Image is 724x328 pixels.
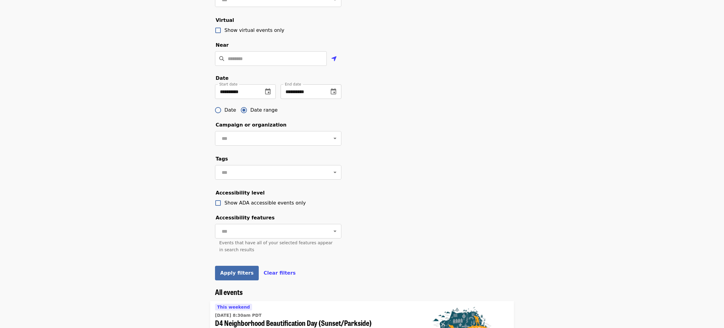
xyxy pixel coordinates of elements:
span: Events that have all of your selected features appear in search results [219,240,333,252]
button: change date [326,84,341,99]
button: Use my location [327,52,341,66]
span: Near [216,42,229,48]
button: Apply filters [215,266,259,280]
span: Accessibility features [216,215,275,221]
span: Date [216,75,229,81]
span: Apply filters [220,270,254,276]
i: search icon [219,56,224,62]
span: End date [285,82,301,86]
span: This weekend [217,305,250,309]
span: Virtual [216,17,234,23]
button: Open [331,227,339,235]
i: location-arrow icon [331,55,337,63]
button: Open [331,168,339,177]
span: Tags [216,156,228,162]
button: change date [261,84,275,99]
span: Show virtual events only [224,27,284,33]
span: Campaign or organization [216,122,286,128]
span: D4 Neighborhood Beautification Day (Sunset/Parkside) [215,319,406,327]
span: Show ADA accessible events only [224,200,306,206]
button: Open [331,134,339,143]
span: Date [224,107,236,114]
button: Clear filters [264,269,296,277]
span: Clear filters [264,270,296,276]
input: Location [228,51,327,66]
span: Accessibility level [216,190,265,196]
span: All events [215,286,243,297]
time: [DATE] 8:30am PDT [215,312,261,319]
span: Date range [250,107,278,114]
span: Start date [219,82,237,86]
